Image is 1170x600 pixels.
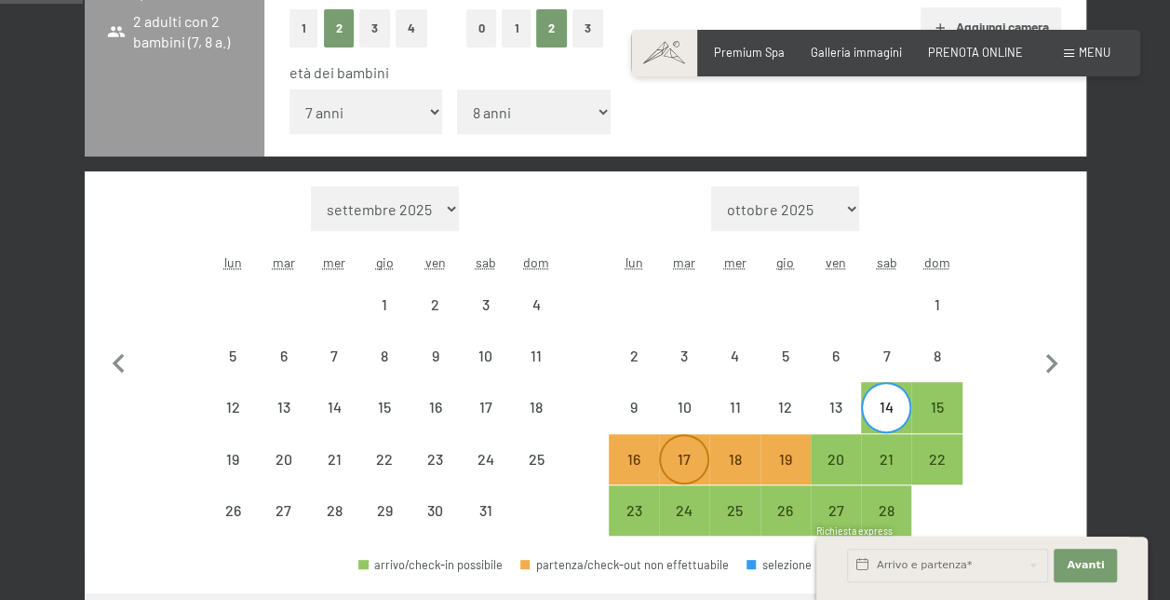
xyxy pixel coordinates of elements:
div: 19 [209,452,256,498]
div: partenza/check-out possibile [760,485,811,536]
div: partenza/check-out possibile [659,485,709,536]
button: 4 [396,9,427,48]
button: 1 [289,9,318,48]
div: Wed Jan 21 2026 [309,434,359,484]
div: partenza/check-out non effettuabile [410,382,460,432]
div: partenza/check-out non effettuabile [461,280,511,330]
div: partenza/check-out non è effettuabile, poiché non è stato raggiunto il soggiorno minimo richiesto [659,434,709,484]
abbr: giovedì [776,254,794,270]
div: Sun Feb 15 2026 [911,382,962,432]
div: partenza/check-out non effettuabile [911,280,962,330]
div: 7 [863,348,909,395]
div: 10 [661,400,707,446]
div: partenza/check-out non è effettuabile, poiché non è stato raggiunto il soggiorno minimo richiesto [709,434,760,484]
abbr: venerdì [826,254,846,270]
abbr: giovedì [376,254,394,270]
div: 28 [311,503,357,550]
div: 1 [913,297,960,344]
div: 11 [513,348,559,395]
button: 3 [359,9,390,48]
div: Tue Jan 20 2026 [259,434,309,484]
div: 12 [762,400,809,446]
div: 22 [913,452,960,498]
div: Fri Feb 13 2026 [811,382,861,432]
div: Sun Jan 11 2026 [511,331,561,381]
div: 15 [913,400,960,446]
div: Tue Feb 17 2026 [659,434,709,484]
div: Thu Jan 08 2026 [359,331,410,381]
div: partenza/check-out non è effettuabile, poiché non è stato raggiunto il soggiorno minimo richiesto [609,434,659,484]
div: partenza/check-out possibile [811,485,861,536]
div: Wed Feb 04 2026 [709,331,760,381]
div: 5 [762,348,809,395]
div: partenza/check-out possibile [709,485,760,536]
div: Mon Feb 16 2026 [609,434,659,484]
button: 0 [466,9,497,48]
div: partenza/check-out non effettuabile [410,485,460,536]
div: Fri Jan 16 2026 [410,382,460,432]
button: 2 [324,9,355,48]
abbr: lunedì [224,254,242,270]
div: Sat Feb 28 2026 [861,485,911,536]
div: partenza/check-out possibile [861,382,911,432]
div: partenza/check-out non effettuabile [461,331,511,381]
div: partenza/check-out non effettuabile [309,485,359,536]
div: partenza/check-out non effettuabile [359,485,410,536]
div: 23 [411,452,458,498]
button: Avanti [1054,549,1117,582]
abbr: martedì [673,254,695,270]
div: selezione [746,559,812,571]
div: Sat Jan 03 2026 [461,280,511,330]
div: 3 [661,348,707,395]
div: partenza/check-out non effettuabile [511,434,561,484]
div: 27 [813,503,859,550]
div: 21 [311,452,357,498]
div: Tue Feb 24 2026 [659,485,709,536]
div: partenza/check-out non effettuabile [659,331,709,381]
div: partenza/check-out possibile [811,434,861,484]
div: partenza/check-out non effettuabile [410,280,460,330]
div: 17 [661,452,707,498]
div: partenza/check-out possibile [609,485,659,536]
div: Tue Jan 06 2026 [259,331,309,381]
div: Thu Jan 29 2026 [359,485,410,536]
div: Mon Jan 12 2026 [208,382,258,432]
div: Wed Feb 11 2026 [709,382,760,432]
div: Mon Feb 09 2026 [609,382,659,432]
div: Thu Feb 12 2026 [760,382,811,432]
button: Mese precedente [100,186,139,537]
div: 25 [513,452,559,498]
div: partenza/check-out non effettuabile [410,434,460,484]
div: Sat Feb 21 2026 [861,434,911,484]
div: Fri Feb 06 2026 [811,331,861,381]
div: partenza/check-out non effettuabile [461,382,511,432]
div: Wed Jan 07 2026 [309,331,359,381]
div: 1 [361,297,408,344]
div: partenza/check-out possibile [911,382,962,432]
abbr: sabato [476,254,496,270]
div: Tue Jan 13 2026 [259,382,309,432]
div: partenza/check-out non effettuabile [511,280,561,330]
button: Aggiungi camera [921,7,1061,48]
div: 29 [361,503,408,550]
div: 11 [711,400,758,446]
div: partenza/check-out non effettuabile [359,331,410,381]
div: partenza/check-out possibile [861,485,911,536]
div: 24 [463,452,509,498]
button: 2 [536,9,567,48]
div: 16 [611,452,657,498]
a: Premium Spa [714,45,785,60]
div: 20 [261,452,307,498]
div: 24 [661,503,707,550]
div: 21 [863,452,909,498]
div: 5 [209,348,256,395]
div: 14 [311,400,357,446]
div: partenza/check-out non effettuabile [709,382,760,432]
a: PRENOTA ONLINE [928,45,1023,60]
div: Wed Jan 14 2026 [309,382,359,432]
div: 26 [209,503,256,550]
div: partenza/check-out non effettuabile [511,382,561,432]
div: Sat Jan 10 2026 [461,331,511,381]
div: Thu Jan 15 2026 [359,382,410,432]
